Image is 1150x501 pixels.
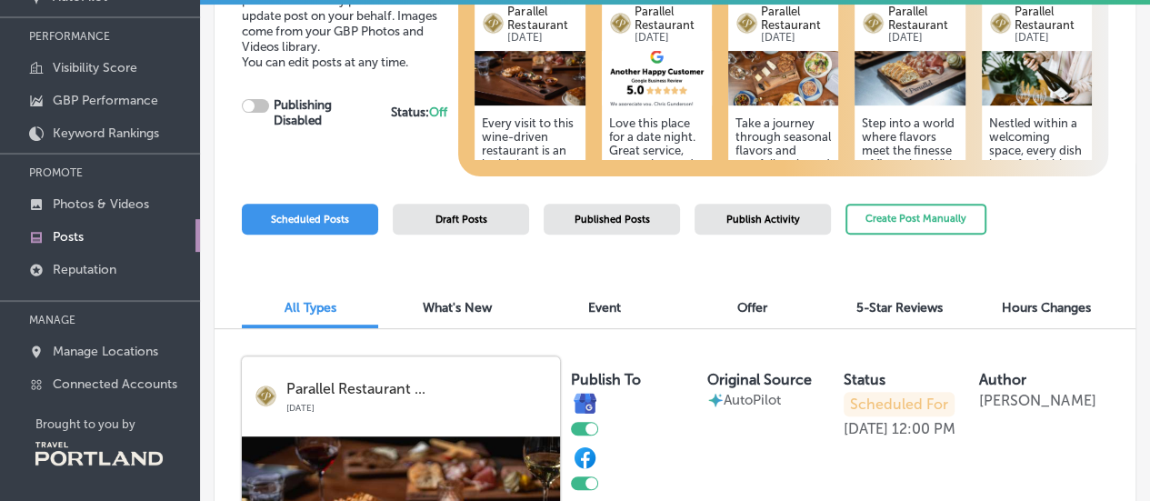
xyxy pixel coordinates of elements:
span: Scheduled Posts [271,214,349,225]
img: 1753395646796edd87-a117-43b3-b889-184e8e849632_2024-03-19.jpg [982,51,1092,105]
img: logo [989,12,1012,35]
p: 12:00 PM [892,420,955,437]
h5: Step into a world where flavors meet the finesse of fine wine. With fresh, bold dishes crafted fo... [862,116,957,321]
label: Status [844,371,885,388]
h5: Love this place for a date night. Great service, great wine, and great food! Customer Review Rece... [609,116,705,239]
p: Visibility Score [53,60,137,75]
h5: Take a journey through seasonal flavors and carefully selected wines. Each dish at this charming ... [735,116,831,321]
p: Parallel Restaurant ... [761,5,831,34]
p: Manage Locations [53,344,158,359]
img: 0b725623-1ba3-4687-9dc8-400b68837270.png [602,51,712,105]
img: logo [255,385,277,407]
img: 175339563397737394-1838-4133-b4f8-ceeef1f834ed_2025-06-20.jpg [728,51,838,105]
p: Parallel Restaurant ... [635,5,705,34]
p: AutoPilot [724,392,781,408]
p: [DATE] [1015,34,1085,43]
p: Parallel Restaurant ... [887,5,957,34]
span: Hours Changes [1002,300,1091,316]
img: Travel Portland [35,442,163,466]
p: [DATE] [286,397,547,414]
p: [DATE] [507,34,577,43]
img: 1753395641fe85496a-83ba-4b8a-aa0f-e9b54c7cfaa0_2024-07-30.jpg [475,51,585,105]
label: Author [979,371,1026,388]
img: logo [609,12,632,35]
h5: Every visit to this wine-driven restaurant is an invitation to experience bold flavors and deligh... [482,116,577,321]
p: Keyword Rankings [53,125,159,141]
label: Publish To [571,371,641,388]
span: 5-Star Reviews [856,300,943,316]
p: [PERSON_NAME] [979,392,1095,409]
span: Publish Activity [726,214,800,225]
span: What's New [423,300,492,316]
p: Connected Accounts [53,376,177,392]
p: Reputation [53,262,116,277]
strong: Status: [391,105,447,120]
p: [DATE] [887,34,957,43]
img: logo [482,12,505,35]
p: Posts [53,229,84,245]
label: Original Source [707,371,812,388]
p: [DATE] [761,34,831,43]
span: Event [588,300,621,316]
span: Offer [737,300,767,316]
span: You can edit posts at any time. [242,55,408,70]
img: logo [735,12,758,35]
span: Draft Posts [435,214,487,225]
span: Off [429,105,447,120]
p: [DATE] [844,420,888,437]
p: Parallel Restaurant ... [286,381,547,397]
span: Published Posts [575,214,650,225]
img: 17533956428487a525-0b9a-4d33-9916-dccdf26599f5_2024-07-30.jpg [855,51,965,105]
button: Create Post Manually [845,204,986,235]
img: logo [862,12,885,35]
strong: Publishing Disabled [274,97,332,128]
p: Photos & Videos [53,196,149,212]
h5: Nestled within a welcoming space, every dish is crafted with love, ready to create memorable mome... [989,116,1085,321]
p: [DATE] [635,34,705,43]
span: All Types [285,300,336,316]
p: Parallel Restaurant ... [1015,5,1085,34]
p: Scheduled For [844,392,955,416]
img: autopilot-icon [707,392,724,408]
p: Brought to you by [35,417,200,431]
p: Parallel Restaurant ... [507,5,577,34]
p: GBP Performance [53,93,158,108]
